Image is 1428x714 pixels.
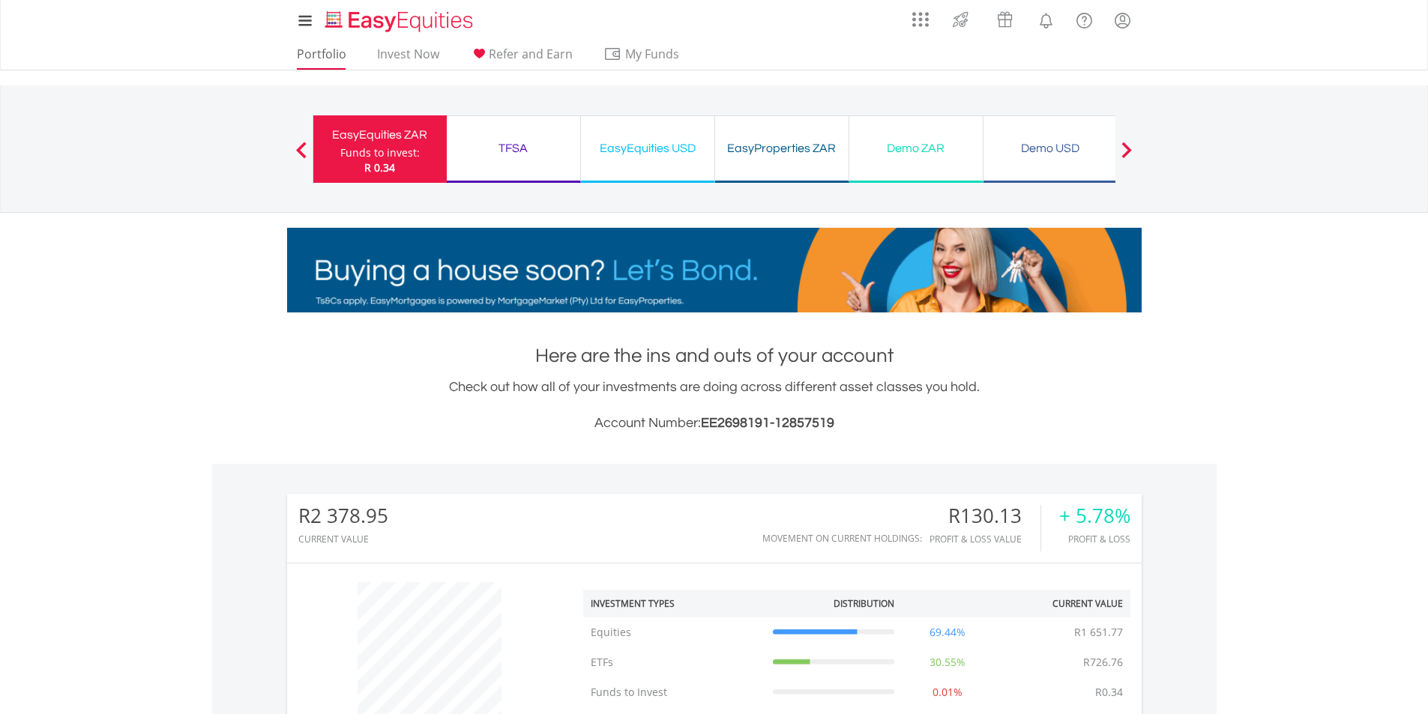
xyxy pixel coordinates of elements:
[902,647,993,677] td: 30.55%
[948,7,973,31] img: thrive-v2.svg
[286,149,316,164] button: Previous
[583,677,765,707] td: Funds to Invest
[464,46,579,70] a: Refer and Earn
[858,138,974,159] div: Demo ZAR
[322,124,438,145] div: EasyEquities ZAR
[902,677,993,707] td: 0.01%
[992,138,1108,159] div: Demo USD
[834,597,894,610] div: Distribution
[1076,647,1130,677] td: R726.76
[912,11,929,28] img: grid-menu-icon.svg
[983,4,1027,31] a: Vouchers
[456,138,571,159] div: TFSA
[1088,677,1130,707] td: R0.34
[1059,505,1130,527] div: + 5.78%
[701,416,834,430] span: EE2698191-12857519
[762,533,922,543] div: Movement on Current Holdings:
[1067,617,1130,647] td: R1 651.77
[340,145,420,160] div: Funds to invest:
[930,505,1040,527] div: R130.13
[291,46,352,70] a: Portfolio
[287,228,1142,312] img: EasyMortage Promotion Banner
[364,160,395,175] span: R 0.34
[287,413,1142,434] h3: Account Number:
[603,44,702,64] span: My Funds
[371,46,445,70] a: Invest Now
[287,342,1142,369] h1: Here are the ins and outs of your account
[322,9,479,34] img: EasyEquities_Logo.png
[1027,4,1065,34] a: Notifications
[992,7,1017,31] img: vouchers-v2.svg
[583,590,765,617] th: Investment Types
[1103,4,1142,37] a: My Profile
[1112,149,1142,164] button: Next
[1059,534,1130,544] div: Profit & Loss
[583,647,765,677] td: ETFs
[903,4,939,28] a: AppsGrid
[902,617,993,647] td: 69.44%
[489,46,573,62] span: Refer and Earn
[1065,4,1103,34] a: FAQ's and Support
[930,534,1040,544] div: Profit & Loss Value
[298,505,388,527] div: R2 378.95
[583,617,765,647] td: Equities
[298,534,388,544] div: CURRENT VALUE
[724,138,840,159] div: EasyProperties ZAR
[590,138,705,159] div: EasyEquities USD
[287,377,1142,434] div: Check out how all of your investments are doing across different asset classes you hold.
[319,4,479,34] a: Home page
[993,590,1130,617] th: Current Value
